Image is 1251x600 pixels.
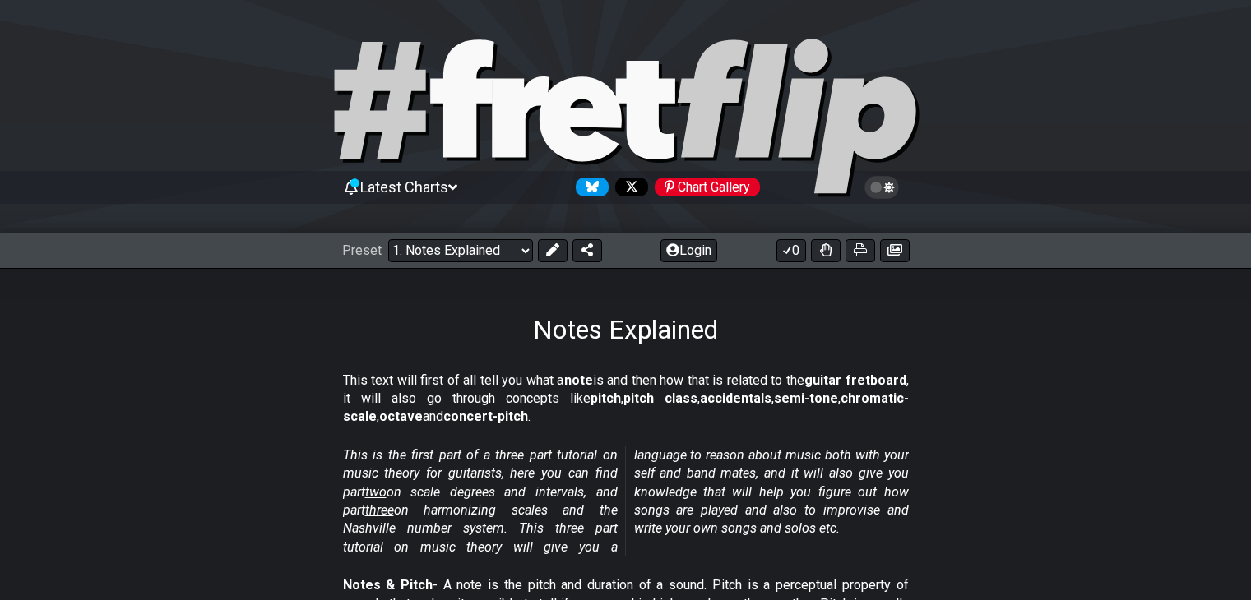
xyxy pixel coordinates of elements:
[811,239,841,262] button: Toggle Dexterity for all fretkits
[533,314,718,345] h1: Notes Explained
[774,390,838,406] strong: semi-tone
[846,239,875,262] button: Print
[343,447,909,555] em: This is the first part of a three part tutorial on music theory for guitarists, here you can find...
[700,390,771,406] strong: accidentals
[379,408,423,424] strong: octave
[569,178,609,196] a: Follow #fretflip at Bluesky
[443,408,528,424] strong: concert-pitch
[343,372,909,427] p: This text will first of all tell you what a is and then how that is related to the , it will also...
[572,239,602,262] button: Share Preset
[609,178,648,196] a: Follow #fretflip at X
[388,239,533,262] select: Preset
[623,390,697,406] strong: pitch class
[880,239,910,262] button: Create image
[564,372,593,388] strong: note
[873,180,892,195] span: Toggle light / dark theme
[342,242,382,258] span: Preset
[538,239,568,262] button: Edit Preset
[365,502,394,518] span: three
[360,178,448,196] span: Latest Charts
[591,390,621,406] strong: pitch
[776,239,806,262] button: 0
[660,239,717,262] button: Login
[648,178,760,196] a: #fretflip at Pinterest
[804,372,906,388] strong: guitar fretboard
[343,577,433,593] strong: Notes & Pitch
[365,484,387,500] span: two
[655,178,760,196] div: Chart Gallery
